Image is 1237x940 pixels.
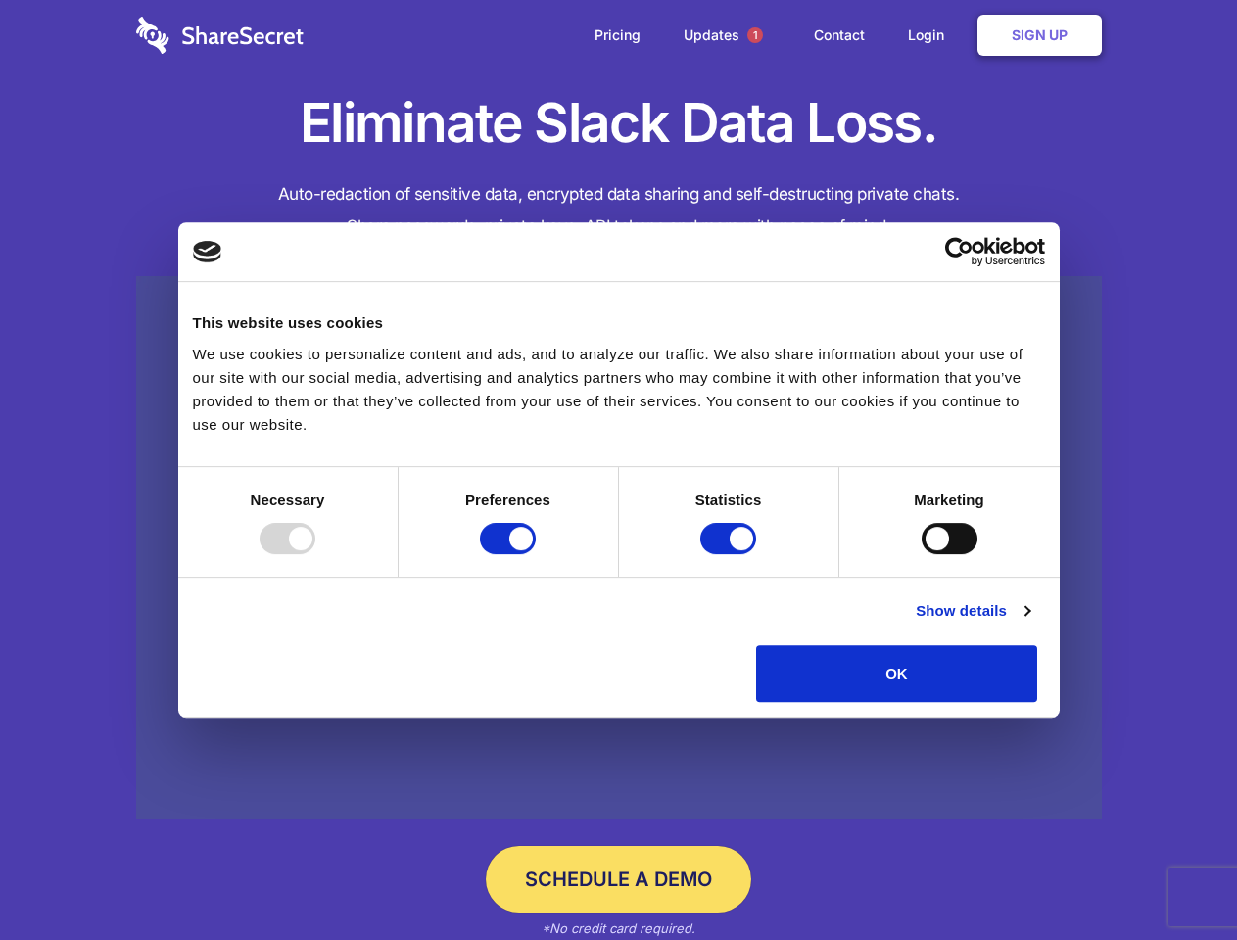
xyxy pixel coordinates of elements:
a: Sign Up [977,15,1102,56]
a: Pricing [575,5,660,66]
h1: Eliminate Slack Data Loss. [136,88,1102,159]
strong: Necessary [251,492,325,508]
a: Contact [794,5,884,66]
span: 1 [747,27,763,43]
img: logo-wordmark-white-trans-d4663122ce5f474addd5e946df7df03e33cb6a1c49d2221995e7729f52c070b2.svg [136,17,304,54]
a: Wistia video thumbnail [136,276,1102,820]
a: Login [888,5,974,66]
h4: Auto-redaction of sensitive data, encrypted data sharing and self-destructing private chats. Shar... [136,178,1102,243]
button: OK [756,645,1037,702]
em: *No credit card required. [542,920,695,936]
strong: Marketing [914,492,984,508]
strong: Statistics [695,492,762,508]
img: logo [193,241,222,262]
div: We use cookies to personalize content and ads, and to analyze our traffic. We also share informat... [193,343,1045,437]
a: Schedule a Demo [486,846,751,913]
strong: Preferences [465,492,550,508]
div: This website uses cookies [193,311,1045,335]
a: Show details [916,599,1029,623]
a: Usercentrics Cookiebot - opens in a new window [874,237,1045,266]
